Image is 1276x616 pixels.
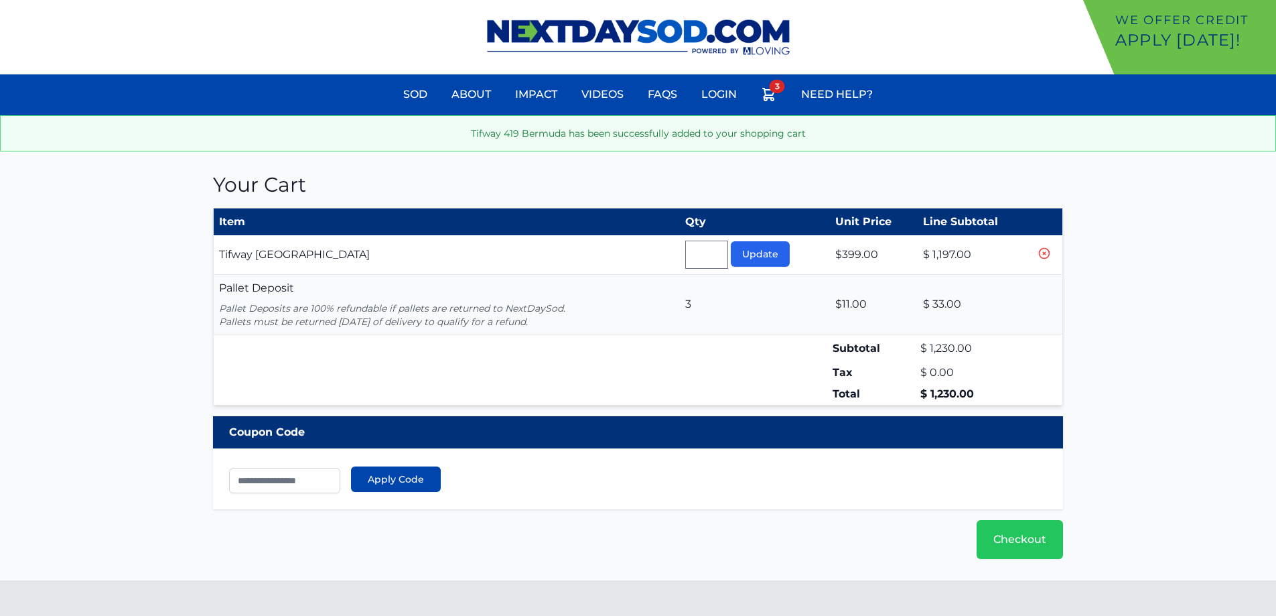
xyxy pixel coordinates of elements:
p: Tifway 419 Bermuda has been successfully added to your shopping cart [11,127,1265,140]
td: Tax [830,362,918,383]
td: $11.00 [830,275,918,334]
span: Apply Code [368,473,424,486]
a: FAQs [640,78,685,111]
a: Login [693,78,745,111]
a: About [443,78,499,111]
div: Coupon Code [213,416,1064,448]
span: 3 [770,80,785,93]
th: Item [213,208,680,236]
td: Pallet Deposit [213,275,680,334]
td: Tifway [GEOGRAPHIC_DATA] [213,235,680,275]
a: Checkout [977,520,1063,559]
td: Total [830,383,918,406]
td: Subtotal [830,334,918,363]
td: 3 [680,275,831,334]
th: Unit Price [830,208,918,236]
button: Update [731,241,790,267]
td: $399.00 [830,235,918,275]
td: $ 1,230.00 [918,383,1030,406]
th: Line Subtotal [918,208,1030,236]
h1: Your Cart [213,173,1064,197]
p: Pallet Deposits are 100% refundable if pallets are returned to NextDaySod. Pallets must be return... [219,302,675,328]
a: Impact [507,78,565,111]
td: $ 1,230.00 [918,334,1030,363]
a: Need Help? [793,78,881,111]
td: $ 1,197.00 [918,235,1030,275]
th: Qty [680,208,831,236]
a: Videos [573,78,632,111]
p: We offer Credit [1115,11,1271,29]
p: Apply [DATE]! [1115,29,1271,51]
button: Apply Code [351,467,441,492]
td: $ 0.00 [918,362,1030,383]
a: 3 [753,78,785,115]
a: Sod [395,78,435,111]
td: $ 33.00 [918,275,1030,334]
